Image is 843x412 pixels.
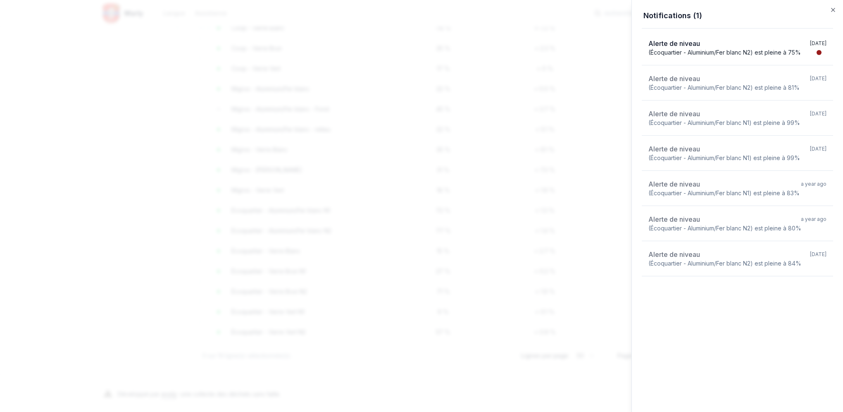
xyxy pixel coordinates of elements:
div: Alerte de niveau [648,214,700,224]
div: [DATE] [810,110,826,117]
a: Alerte de niveau[DATE](Écoquartier - Aluminium/Fer blanc N2) est pleine à 84% [648,249,826,268]
a: Alerte de niveau[DATE](Écoquartier - Aluminium/Fer blanc N2) est pleine à 75% [648,38,826,57]
div: Alerte de niveau [648,144,700,154]
div: a year ago [801,181,826,187]
div: (Écoquartier - Aluminium/Fer blanc N2) est pleine à 80% [648,224,801,232]
div: (Écoquartier - Aluminium/Fer blanc N2) est pleine à 75% [648,48,801,57]
div: (Écoquartier - Aluminium/Fer blanc N1) est pleine à 99% [648,154,800,162]
div: (Écoquartier - Aluminium/Fer blanc N1) est pleine à 83% [648,189,800,197]
a: Alerte de niveau[DATE](Écoquartier - Aluminium/Fer blanc N2) est pleine à 81% [648,74,826,92]
a: Alerte de niveaua year ago(Écoquartier - Aluminium/Fer blanc N1) est pleine à 83% [648,179,826,197]
div: [DATE] [810,75,826,82]
div: Alerte de niveau [648,179,700,189]
a: Alerte de niveau[DATE](Écoquartier - Aluminium/Fer blanc N1) est pleine à 99% [648,109,826,127]
div: [DATE] [810,146,826,152]
div: [DATE] [810,40,826,47]
div: a year ago [801,216,826,223]
div: Alerte de niveau [648,74,700,84]
div: Alerte de niveau [648,38,700,48]
div: [DATE] [810,251,826,258]
div: (Écoquartier - Aluminium/Fer blanc N1) est pleine à 99% [648,119,800,127]
div: Alerte de niveau [648,109,700,119]
a: Alerte de niveaua year ago(Écoquartier - Aluminium/Fer blanc N2) est pleine à 80% [648,214,826,232]
h2: Notifications (1) [643,10,841,22]
div: Alerte de niveau [648,249,700,259]
div: (Écoquartier - Aluminium/Fer blanc N2) est pleine à 84% [648,259,801,268]
a: Alerte de niveau[DATE](Écoquartier - Aluminium/Fer blanc N1) est pleine à 99% [648,144,826,162]
div: (Écoquartier - Aluminium/Fer blanc N2) est pleine à 81% [648,84,800,92]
